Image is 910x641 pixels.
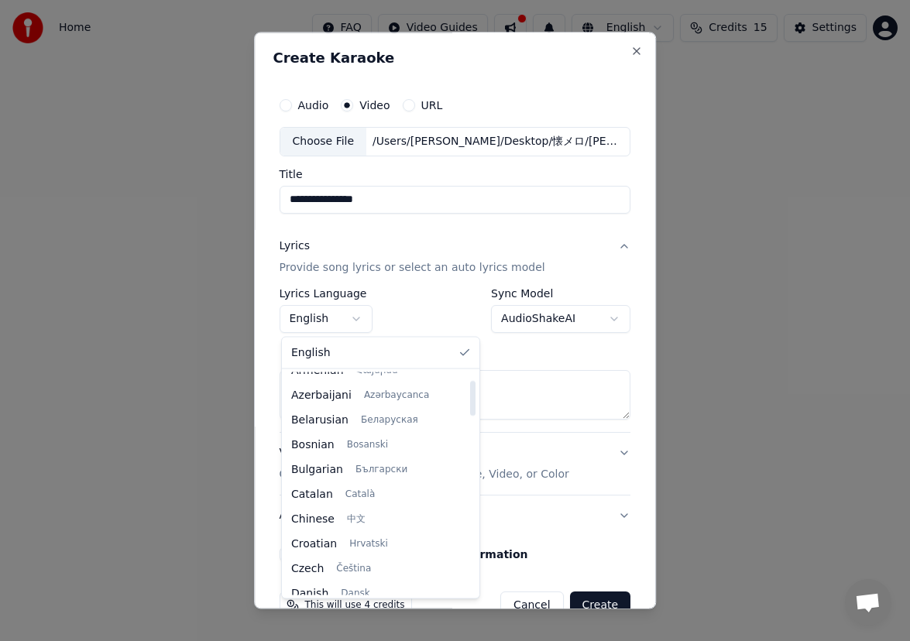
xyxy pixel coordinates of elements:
[291,345,331,361] span: English
[291,536,337,551] span: Croatian
[291,412,349,427] span: Belarusian
[291,437,335,452] span: Bosnian
[291,585,328,601] span: Danish
[336,562,371,574] span: Čeština
[349,537,388,550] span: Hrvatski
[341,587,369,599] span: Dansk
[364,389,429,401] span: Azərbaycanca
[345,488,375,500] span: Català
[291,560,324,576] span: Czech
[291,461,343,477] span: Bulgarian
[291,511,335,526] span: Chinese
[361,413,418,426] span: Беларуская
[291,387,352,403] span: Azerbaijani
[347,438,388,451] span: Bosanski
[347,512,366,525] span: 中文
[291,486,333,502] span: Catalan
[355,463,407,475] span: Български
